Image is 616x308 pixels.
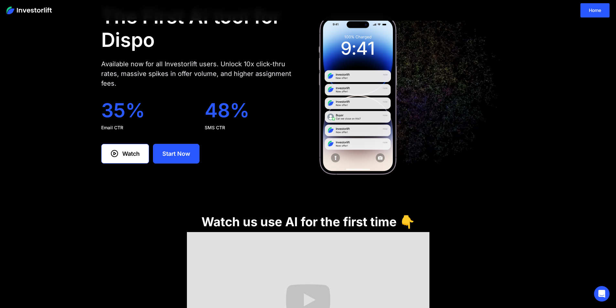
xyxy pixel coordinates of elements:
[122,149,140,158] div: Watch
[101,5,298,51] h1: The First AI tool for Dispo
[101,99,194,122] div: 35%
[594,286,610,302] div: Open Intercom Messenger
[205,124,298,131] div: SMS CTR
[101,144,149,164] a: Watch
[162,149,190,158] div: Start Now
[205,99,298,122] div: 48%
[153,144,200,164] a: Start Now
[101,124,194,131] div: Email CTR
[580,3,610,17] a: Home
[201,215,415,229] h1: Watch us use AI for the first time 👇
[101,59,298,88] div: Available now for all Investorlift users. Unlock 10x click-thru rates, massive spikes in offer vo...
